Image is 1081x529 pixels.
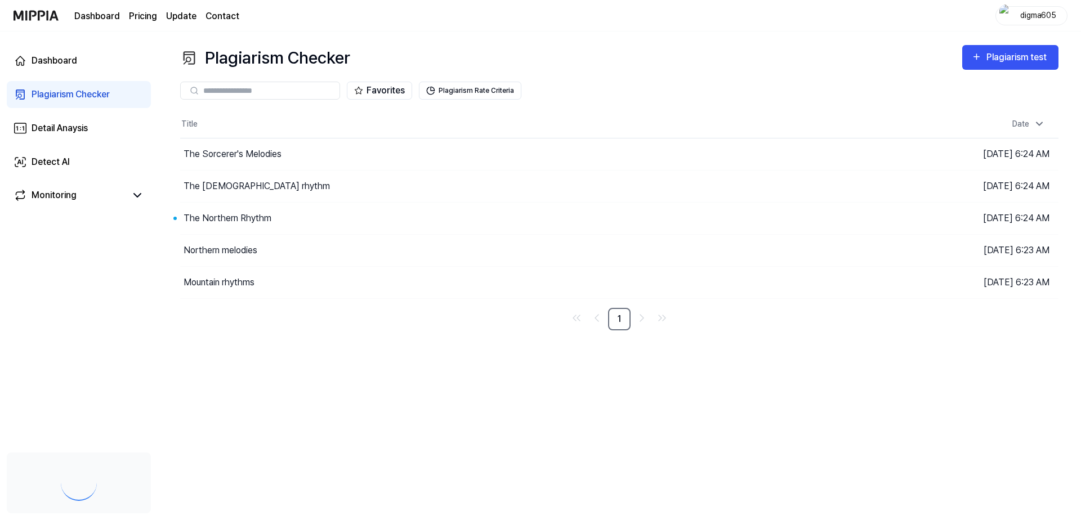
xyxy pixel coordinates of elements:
[995,6,1067,25] button: profiledigma605
[32,54,77,68] div: Dashboard
[180,45,350,70] div: Plagiarism Checker
[839,138,1058,170] td: [DATE] 6:24 AM
[839,234,1058,266] td: [DATE] 6:23 AM
[180,111,839,138] th: Title
[347,82,412,100] button: Favorites
[962,45,1058,70] button: Plagiarism test
[32,155,70,169] div: Detect AI
[1016,9,1060,21] div: digma605
[568,309,586,327] a: Go to first page
[653,309,671,327] a: Go to last page
[839,170,1058,202] td: [DATE] 6:24 AM
[7,115,151,142] a: Detail Anaysis
[32,189,77,202] div: Monitoring
[180,308,1058,330] nav: pagination
[184,180,330,193] div: The [DEMOGRAPHIC_DATA] rhythm
[7,81,151,108] a: Plagiarism Checker
[206,10,239,23] a: Contact
[184,147,282,161] div: The Sorcerer's Melodies
[184,244,257,257] div: Northern melodies
[1008,115,1049,133] div: Date
[839,266,1058,298] td: [DATE] 6:23 AM
[129,10,157,23] a: Pricing
[32,122,88,135] div: Detail Anaysis
[839,202,1058,234] td: [DATE] 6:24 AM
[7,149,151,176] a: Detect AI
[74,10,120,23] a: Dashboard
[588,309,606,327] a: Go to previous page
[419,82,521,100] button: Plagiarism Rate Criteria
[633,309,651,327] a: Go to next page
[608,308,631,330] a: 1
[184,276,254,289] div: Mountain rhythms
[184,212,271,225] div: The Northern Rhythm
[986,50,1049,65] div: Plagiarism test
[14,189,126,202] a: Monitoring
[166,10,196,23] a: Update
[999,5,1013,27] img: profile
[7,47,151,74] a: Dashboard
[32,88,110,101] div: Plagiarism Checker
